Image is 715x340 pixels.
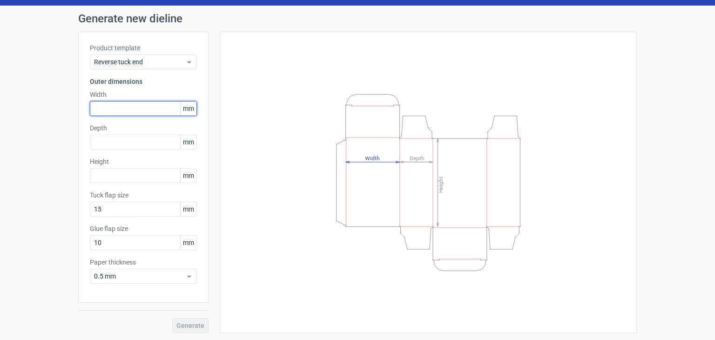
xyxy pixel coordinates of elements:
[180,202,196,216] span: mm
[180,102,196,116] span: mm
[94,57,186,67] span: Reverse tuck end
[90,190,197,200] label: Tuck flap size
[438,176,444,192] tspan: Height
[90,123,197,133] label: Depth
[180,135,196,149] span: mm
[90,258,197,267] label: Paper thickness
[365,155,380,161] tspan: Width
[78,13,637,24] h1: Generate new dieline
[180,169,196,183] span: mm
[90,77,197,86] h3: Outer dimensions
[90,157,197,166] label: Height
[90,43,197,53] label: Product template
[410,155,425,161] tspan: Depth
[94,272,186,281] span: 0.5 mm
[90,224,197,233] label: Glue flap size
[180,236,196,250] span: mm
[90,90,197,99] label: Width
